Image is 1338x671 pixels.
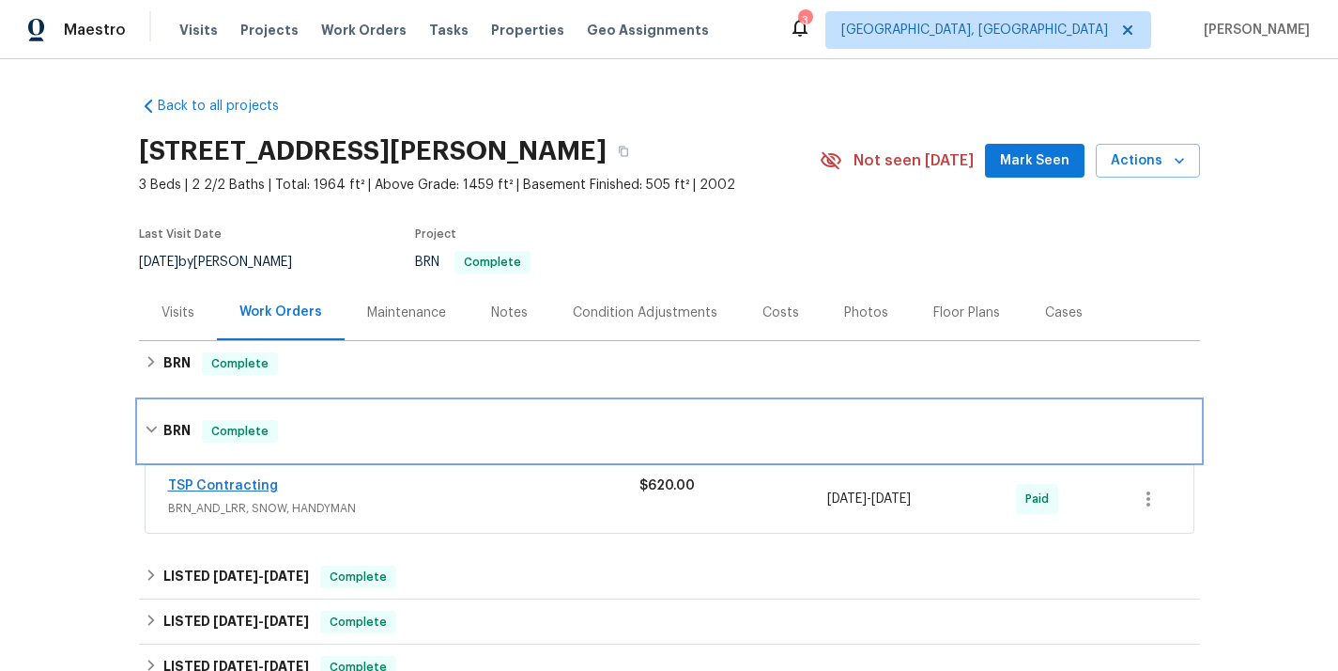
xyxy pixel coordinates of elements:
[213,615,309,628] span: -
[139,228,222,240] span: Last Visit Date
[762,304,799,322] div: Costs
[264,570,309,583] span: [DATE]
[587,21,709,39] span: Geo Assignments
[179,21,218,39] span: Visits
[456,257,529,268] span: Complete
[64,21,126,39] span: Maestro
[1096,144,1200,179] button: Actions
[415,228,456,240] span: Project
[139,256,178,269] span: [DATE]
[1111,149,1185,173] span: Actions
[827,490,911,508] span: -
[264,615,309,628] span: [DATE]
[204,422,276,441] span: Complete
[139,600,1200,645] div: LISTED [DATE]-[DATE]Complete
[139,401,1200,461] div: BRN Complete
[985,144,1084,179] button: Mark Seen
[491,304,528,322] div: Notes
[854,151,974,170] span: Not seen [DATE]
[1025,490,1056,508] span: Paid
[213,615,258,628] span: [DATE]
[161,304,194,322] div: Visits
[841,21,1108,39] span: [GEOGRAPHIC_DATA], [GEOGRAPHIC_DATA]
[213,570,258,583] span: [DATE]
[844,304,888,322] div: Photos
[321,21,407,39] span: Work Orders
[429,23,469,37] span: Tasks
[139,554,1200,600] div: LISTED [DATE]-[DATE]Complete
[491,21,564,39] span: Properties
[139,142,607,161] h2: [STREET_ADDRESS][PERSON_NAME]
[1045,304,1083,322] div: Cases
[933,304,1000,322] div: Floor Plans
[240,21,299,39] span: Projects
[163,420,191,443] h6: BRN
[322,568,394,586] span: Complete
[639,479,695,492] span: $620.00
[139,341,1200,386] div: BRN Complete
[139,176,820,195] span: 3 Beds | 2 2/2 Baths | Total: 1964 ft² | Above Grade: 1459 ft² | Basement Finished: 505 ft² | 2002
[163,611,309,633] h6: LISTED
[827,492,867,506] span: [DATE]
[415,256,531,269] span: BRN
[213,570,309,583] span: -
[163,352,191,375] h6: BRN
[1000,149,1069,173] span: Mark Seen
[168,479,278,492] a: TSP Contracting
[204,354,276,373] span: Complete
[239,303,322,321] div: Work Orders
[871,492,911,506] span: [DATE]
[322,613,394,632] span: Complete
[163,566,309,588] h6: LISTED
[798,11,811,30] div: 3
[573,304,717,322] div: Condition Adjustments
[168,499,639,518] span: BRN_AND_LRR, SNOW, HANDYMAN
[1196,21,1310,39] span: [PERSON_NAME]
[139,97,319,116] a: Back to all projects
[367,304,446,322] div: Maintenance
[607,134,640,168] button: Copy Address
[139,251,315,273] div: by [PERSON_NAME]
